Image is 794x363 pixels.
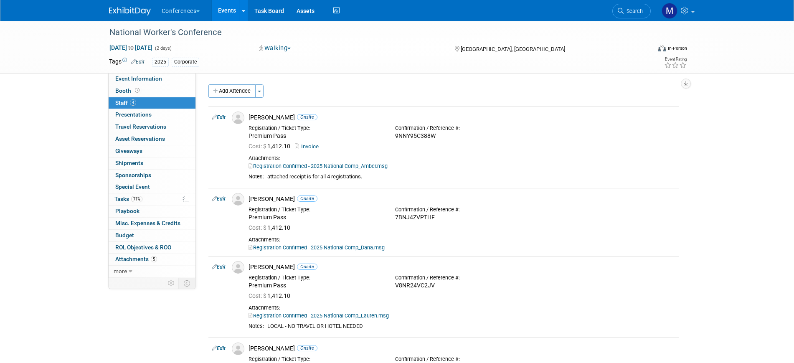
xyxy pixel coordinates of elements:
span: Cost: $ [249,292,267,299]
span: 71% [131,196,142,202]
div: Confirmation / Reference #: [395,356,529,363]
a: Invoice [295,143,322,150]
span: 5 [151,256,157,262]
a: Edit [212,114,226,120]
div: [PERSON_NAME] [249,195,676,203]
a: Edit [212,264,226,270]
a: Shipments [109,157,195,169]
span: Cost: $ [249,143,267,150]
span: Attachments [115,256,157,262]
img: ExhibitDay [109,7,151,15]
div: V8NR24VC2JV [395,282,529,289]
span: 1,412.10 [249,292,294,299]
span: Budget [115,232,134,239]
div: Registration / Ticket Type: [249,356,383,363]
span: Onsite [297,114,317,120]
span: [DATE] [DATE] [109,44,153,51]
span: Onsite [297,264,317,270]
span: Shipments [115,160,143,166]
span: [GEOGRAPHIC_DATA], [GEOGRAPHIC_DATA] [461,46,565,52]
span: 1,412.10 [249,224,294,231]
a: Giveaways [109,145,195,157]
a: Asset Reservations [109,133,195,145]
a: ROI, Objectives & ROO [109,242,195,254]
div: 2025 [152,58,169,66]
div: attached receipt is for all 4 registrations. [267,173,676,180]
a: Misc. Expenses & Credits [109,218,195,229]
div: Confirmation / Reference #: [395,206,529,213]
span: Presentations [115,111,152,118]
a: Sponsorships [109,170,195,181]
a: Attachments5 [109,254,195,265]
a: Tasks71% [109,193,195,205]
a: Staff4 [109,97,195,109]
div: Premium Pass [249,282,383,289]
img: Associate-Profile-5.png [232,343,244,355]
span: Onsite [297,195,317,202]
div: Corporate [172,58,199,66]
span: Giveaways [115,147,142,154]
span: Sponsorships [115,172,151,178]
span: Playbook [115,208,140,214]
a: Registration Confirmed - 2025 National Comp_Lauren.msg [249,312,389,319]
a: Presentations [109,109,195,121]
span: more [114,268,127,274]
span: Search [624,8,643,14]
div: 9NNY95C388W [395,132,529,140]
span: Booth not reserved yet [133,87,141,94]
div: Attachments: [249,236,676,243]
div: [PERSON_NAME] [249,114,676,122]
span: ROI, Objectives & ROO [115,244,171,251]
a: Budget [109,230,195,241]
span: Travel Reservations [115,123,166,130]
div: Registration / Ticket Type: [249,125,383,132]
span: Onsite [297,345,317,351]
span: (2 days) [154,46,172,51]
a: Registration Confirmed - 2025 National Comp_Amber.msg [249,163,388,169]
a: Travel Reservations [109,121,195,133]
span: Event Information [115,75,162,82]
span: 1,412.10 [249,143,294,150]
a: Search [612,4,651,18]
a: Booth [109,85,195,97]
div: Notes: [249,173,264,180]
a: Event Information [109,73,195,85]
td: Toggle Event Tabs [178,278,195,289]
span: Booth [115,87,141,94]
div: Event Rating [664,57,687,61]
div: Premium Pass [249,132,383,140]
span: to [127,44,135,51]
div: Premium Pass [249,214,383,221]
div: [PERSON_NAME] [249,263,676,271]
td: Personalize Event Tab Strip [164,278,179,289]
span: 4 [130,99,136,106]
span: Tasks [114,195,142,202]
button: Walking [256,44,294,53]
div: National Worker's Conference [107,25,638,40]
div: Attachments: [249,155,676,162]
img: Format-Inperson.png [658,45,666,51]
div: Notes: [249,323,264,330]
div: Attachments: [249,305,676,311]
img: Marygrace LeGros [662,3,677,19]
td: Tags [109,57,145,67]
span: Cost: $ [249,224,267,231]
span: Misc. Expenses & Credits [115,220,180,226]
span: Asset Reservations [115,135,165,142]
a: Playbook [109,206,195,217]
div: In-Person [667,45,687,51]
a: more [109,266,195,277]
div: Registration / Ticket Type: [249,274,383,281]
div: [PERSON_NAME] [249,345,676,353]
div: LOCAL - NO TRAVEL OR HOTEL NEEDED [267,323,676,330]
div: Confirmation / Reference #: [395,125,529,132]
div: Confirmation / Reference #: [395,274,529,281]
div: Event Format [601,43,687,56]
a: Special Event [109,181,195,193]
img: Associate-Profile-5.png [232,261,244,274]
a: Edit [212,345,226,351]
span: Special Event [115,183,150,190]
a: Registration Confirmed - 2025 National Comp_Dana.msg [249,244,385,251]
img: Associate-Profile-5.png [232,193,244,206]
button: Add Attendee [208,84,256,98]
